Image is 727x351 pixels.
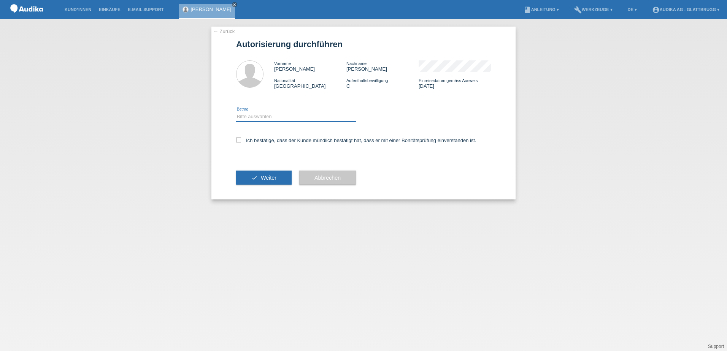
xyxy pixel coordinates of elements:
i: close [233,3,237,6]
div: [PERSON_NAME] [274,60,346,72]
span: Nationalität [274,78,295,83]
span: Vorname [274,61,291,66]
span: Weiter [261,175,276,181]
a: DE ▾ [624,7,641,12]
a: bookAnleitung ▾ [520,7,563,12]
div: [DATE] [419,77,491,89]
a: E-Mail Support [124,7,168,12]
span: Einreisedatum gemäss Ausweis [419,78,478,83]
a: [PERSON_NAME] [190,6,231,12]
div: C [346,77,419,89]
label: Ich bestätige, dass der Kunde mündlich bestätigt hat, dass er mit einer Bonitätsprüfung einversta... [236,138,476,143]
button: Abbrechen [299,171,356,185]
a: Kund*innen [61,7,95,12]
a: Einkäufe [95,7,124,12]
div: [PERSON_NAME] [346,60,419,72]
div: [GEOGRAPHIC_DATA] [274,77,346,89]
a: ← Zurück [213,28,235,34]
a: close [232,2,237,7]
h1: Autorisierung durchführen [236,40,491,49]
a: buildWerkzeuge ▾ [570,7,616,12]
span: Abbrechen [314,175,341,181]
a: account_circleAudika AG - Glattbrugg ▾ [648,7,723,12]
i: check [251,175,257,181]
i: account_circle [652,6,660,14]
a: Support [708,344,724,349]
button: check Weiter [236,171,292,185]
span: Aufenthaltsbewilligung [346,78,388,83]
a: POS — MF Group [8,15,46,21]
span: Nachname [346,61,367,66]
i: build [574,6,582,14]
i: book [524,6,531,14]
